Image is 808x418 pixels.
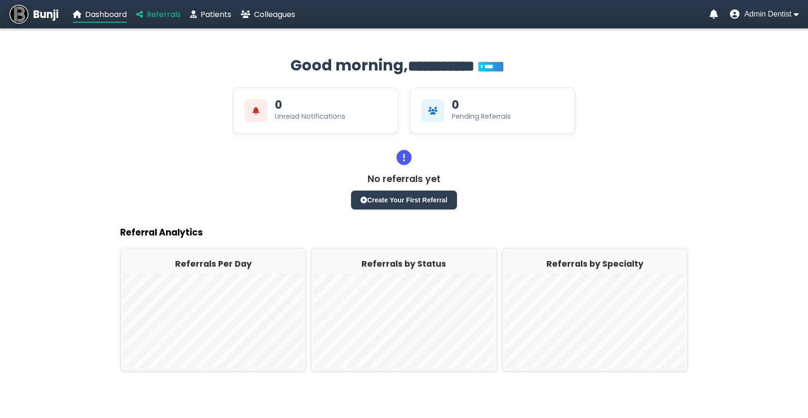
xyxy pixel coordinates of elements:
a: Referrals [136,9,181,20]
div: Unread Notifications [275,112,345,122]
div: View Unread Notifications [233,87,398,134]
img: Bunji Dental Referral Management [9,5,28,24]
h2: Good morning, [120,54,688,78]
button: User menu [730,9,799,19]
span: Dashboard [85,9,127,20]
span: You’re on Plus! [478,62,503,71]
span: Patients [201,9,231,20]
p: No referrals yet [368,172,440,186]
h2: Referrals Per Day [123,258,303,270]
a: Dashboard [73,9,127,20]
span: Admin Dentist [744,10,791,18]
a: Notifications [710,9,718,19]
a: Patients [190,9,231,20]
div: 0 [275,99,282,111]
h3: Referral Analytics [120,226,688,239]
div: 0 [452,99,459,111]
div: Pending Referrals [452,112,511,122]
a: Bunji [9,5,59,24]
span: Referrals [147,9,181,20]
h2: Referrals by Specialty [505,258,685,270]
span: Bunji [33,7,59,22]
div: View Pending Referrals [410,87,575,134]
h2: Referrals by Status [314,258,494,270]
button: Create Your First Referral [351,191,457,209]
span: Colleagues [254,9,295,20]
a: Colleagues [241,9,295,20]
